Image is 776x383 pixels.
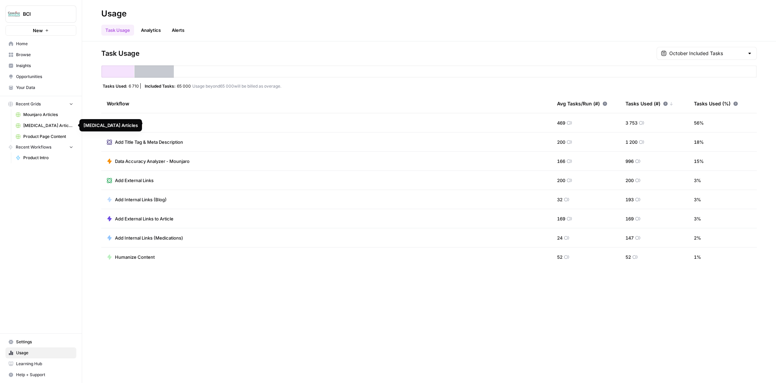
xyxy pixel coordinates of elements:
div: Manuel says… [5,57,131,119]
span: Browse [16,52,73,58]
a: Opportunities [5,71,76,82]
span: New [33,27,43,34]
div: it is the workflow we create "Product Intro" , it is in the Product Page Content grid [30,27,126,47]
a: Add Internal Links (Medications) [107,234,183,241]
button: Gif picker [33,224,38,230]
a: Add Internal Links (Blog) [107,196,167,203]
span: Settings [16,339,73,345]
span: Data Accuracy Analyzer - Mounjaro [115,158,190,165]
span: Tasks Used: [103,83,127,89]
button: Scroll to bottom [63,194,74,206]
a: Analytics [137,25,165,36]
div: Hey [PERSON_NAME], I've made some changes to step 5 to reinforce it sounding more human. Consider... [5,57,112,119]
span: 15 % [694,158,704,165]
span: Recent Grids [16,101,41,107]
span: Usage [16,350,73,356]
span: Product Intro [23,155,73,161]
button: Start recording [43,224,49,230]
span: Usage beyond 65 000 will be billed as overage. [192,83,281,89]
span: 200 [557,139,565,145]
span: 3 % [694,215,701,222]
p: Active 30m ago [33,9,68,15]
span: Add Title Tag & Meta Description [115,139,183,145]
span: Add External Links [115,177,154,184]
span: 193 [625,196,634,203]
button: Recent Grids [5,99,76,109]
button: Upload attachment [11,224,16,230]
span: 996 [625,158,634,165]
span: 169 [557,215,565,222]
span: Help + Support [16,372,73,378]
span: 169 [625,215,634,222]
input: October Included Tasks [669,50,744,57]
a: Usage [5,347,76,358]
a: Product Intro [107,119,143,126]
span: 166 [557,158,565,165]
span: Product Intro [115,119,143,126]
span: Home [16,41,73,47]
a: Insights [5,60,76,71]
button: Help + Support [5,369,76,380]
span: 469 [557,119,565,126]
a: Your Data [5,82,76,93]
button: Workspace: BCI [5,5,76,23]
span: Humanize Content [115,254,155,260]
span: BCI [23,11,64,17]
span: 52 [557,254,562,260]
a: Settings [5,336,76,347]
span: Product Page Content [23,133,73,140]
span: Mounjaro Articles [23,112,73,118]
a: Alerts [168,25,189,36]
a: Mounjaro Articles [13,109,76,120]
span: 24 [557,234,562,241]
span: Add Internal Links (Blog) [115,196,167,203]
span: 200 [625,177,634,184]
button: Send a message… [117,221,128,232]
span: 2 % [694,234,701,241]
a: Home [5,38,76,49]
a: Browse [5,49,76,60]
span: Opportunities [16,74,73,80]
button: go back [4,3,17,16]
span: 65 000 [177,83,191,89]
textarea: Message… [6,210,131,221]
div: Workflow [107,94,546,113]
div: Maria says… [5,23,131,57]
span: 1 200 [625,139,637,145]
span: 3 % [694,177,701,184]
a: Data Accuracy Analyzer - Mounjaro [107,158,190,165]
button: Home [107,3,120,16]
a: [MEDICAL_DATA] Articles [13,120,76,131]
div: Usage [101,8,127,19]
li: Add instructions to vary sentence length naturally, mixing short punchy sentences with longer, mo... [16,170,107,234]
span: Recent Workflows [16,144,51,150]
span: [MEDICAL_DATA] Articles [23,123,73,129]
li: Enhance the paragraph structure by allowing 3-5 sentences per paragraph instead of the current 2-... [16,130,107,168]
a: Humanize Content [107,254,155,260]
a: Add External Links to Article [107,215,173,222]
div: Tasks Used (%) [694,94,738,113]
div: Tasks Used (#) [625,94,673,113]
div: Close [120,3,132,15]
span: 200 [557,177,565,184]
span: Add Internal Links (Medications) [115,234,183,241]
span: 56 % [694,119,704,126]
span: Add External Links to Article [115,215,173,222]
img: BCI Logo [8,8,20,20]
button: Recent Workflows [5,142,76,152]
span: 147 [625,234,634,241]
span: 18 % [694,139,704,145]
span: 32 [557,196,562,203]
span: Insights [16,63,73,69]
span: Your Data [16,85,73,91]
span: 52 [625,254,631,260]
span: 3 753 [625,119,637,126]
a: Task Usage [101,25,134,36]
div: Here's the full breakdown: [11,124,107,130]
img: Profile image for Manuel [20,4,30,15]
a: Learning Hub [5,358,76,369]
span: Task Usage [101,49,140,58]
a: Product Intro [13,152,76,163]
div: Avg Tasks/Run (#) [557,94,607,113]
span: Learning Hub [16,361,73,367]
